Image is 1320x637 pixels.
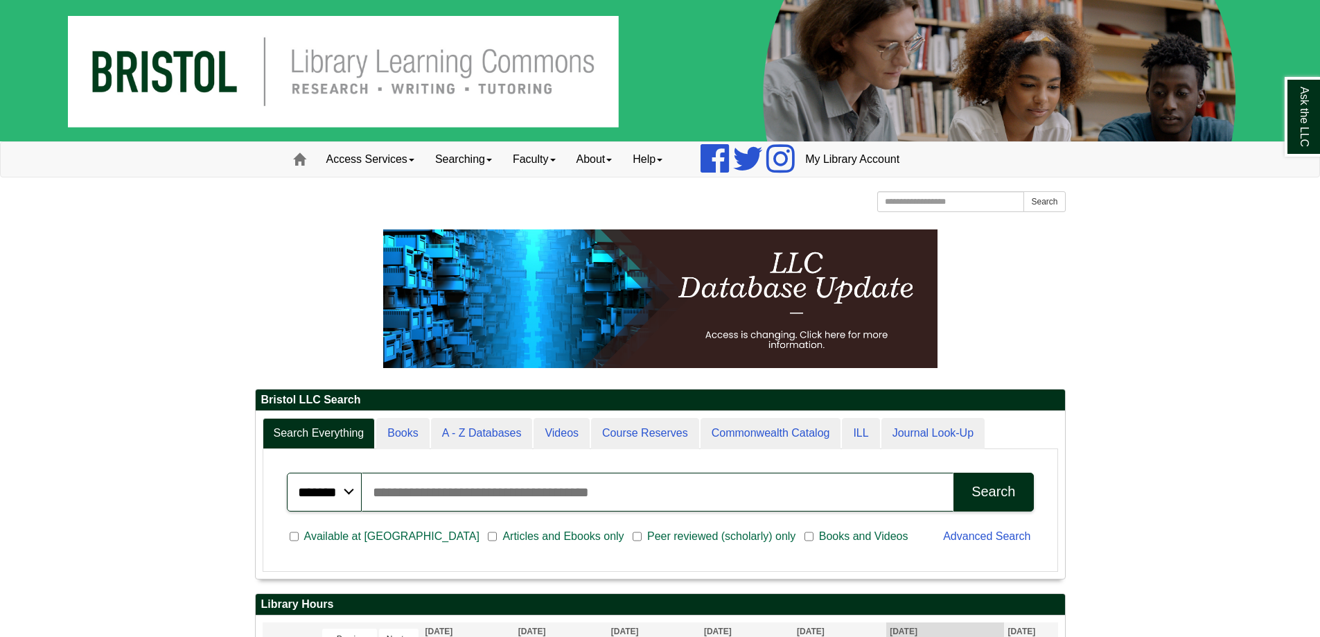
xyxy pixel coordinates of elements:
a: My Library Account [795,142,910,177]
span: Available at [GEOGRAPHIC_DATA] [299,528,485,545]
span: [DATE] [425,627,453,636]
input: Available at [GEOGRAPHIC_DATA] [290,530,299,543]
a: Videos [534,418,590,449]
button: Search [1023,191,1065,212]
a: Faculty [502,142,566,177]
a: Commonwealth Catalog [701,418,841,449]
a: Access Services [316,142,425,177]
a: Search Everything [263,418,376,449]
h2: Library Hours [256,594,1065,616]
span: Peer reviewed (scholarly) only [642,528,801,545]
span: [DATE] [518,627,546,636]
input: Articles and Ebooks only [488,530,497,543]
a: About [566,142,623,177]
button: Search [953,473,1033,512]
a: Searching [425,142,502,177]
span: Books and Videos [813,528,914,545]
input: Books and Videos [804,530,813,543]
a: A - Z Databases [431,418,533,449]
span: [DATE] [1007,627,1035,636]
h2: Bristol LLC Search [256,390,1065,411]
img: HTML tutorial [383,229,938,368]
div: Search [971,484,1015,500]
span: [DATE] [704,627,732,636]
span: [DATE] [611,627,639,636]
span: [DATE] [890,627,917,636]
a: ILL [842,418,879,449]
input: Peer reviewed (scholarly) only [633,530,642,543]
span: Articles and Ebooks only [497,528,629,545]
a: Books [376,418,429,449]
a: Help [622,142,673,177]
a: Course Reserves [591,418,699,449]
a: Journal Look-Up [881,418,985,449]
span: [DATE] [797,627,825,636]
a: Advanced Search [943,530,1030,542]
